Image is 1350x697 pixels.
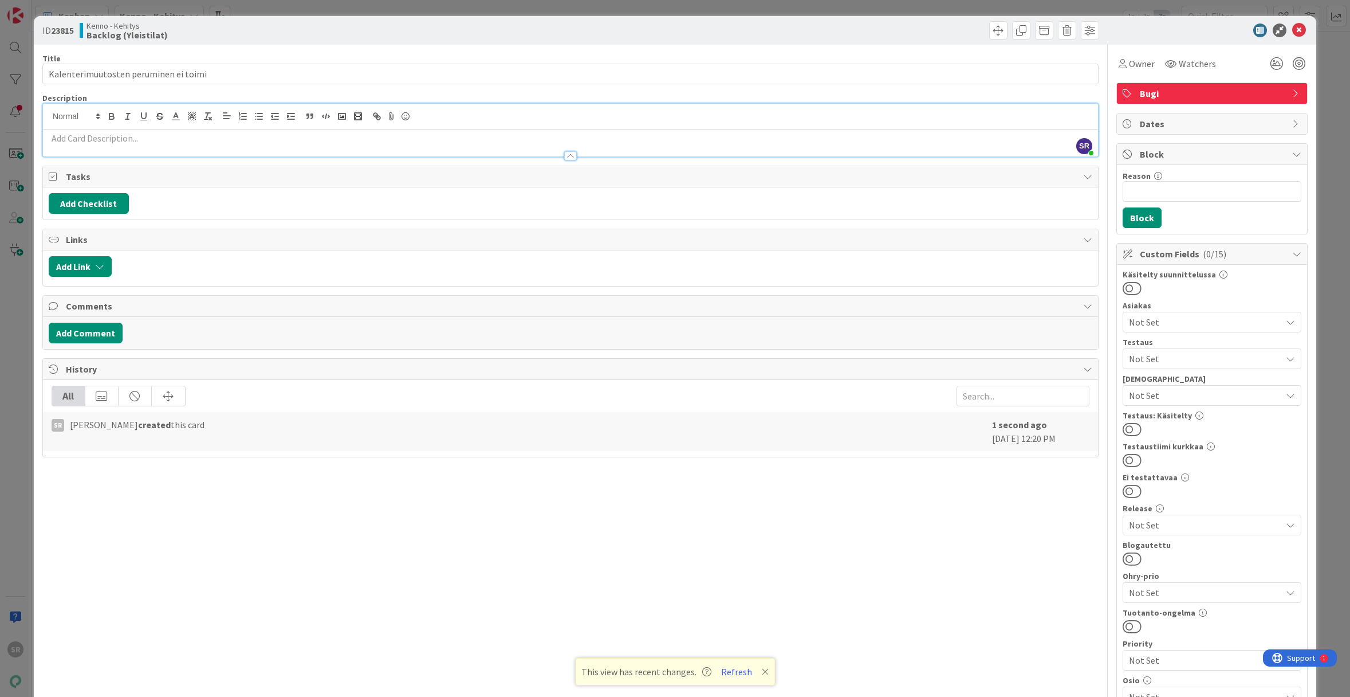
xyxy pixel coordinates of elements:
[1129,315,1281,329] span: Not Set
[52,386,85,406] div: All
[86,21,168,30] span: Kenno - Kehitys
[992,419,1047,430] b: 1 second ago
[1123,412,1301,420] div: Testaus: Käsitelty
[1123,640,1301,648] div: Priority
[1129,585,1276,601] span: Not Set
[992,418,1089,445] div: [DATE] 12:20 PM
[1123,504,1301,512] div: Release
[49,256,112,277] button: Add Link
[1123,271,1301,279] div: Käsitelty suunnittelussa
[1179,57,1216,71] span: Watchers
[1140,117,1286,131] span: Dates
[1123,473,1301,481] div: Ei testattavaa
[1129,389,1281,402] span: Not Set
[24,2,52,15] span: Support
[1123,207,1162,228] button: Block
[1203,248,1226,260] span: ( 0/15 )
[51,25,74,36] b: 23815
[70,418,204,432] span: [PERSON_NAME] this card
[1123,375,1301,383] div: [DEMOGRAPHIC_DATA]
[1129,57,1155,71] span: Owner
[60,5,62,14] div: 1
[49,323,123,343] button: Add Comment
[42,53,61,64] label: Title
[1123,301,1301,310] div: Asiakas
[49,193,129,214] button: Add Checklist
[1123,171,1151,181] label: Reason
[66,299,1077,313] span: Comments
[1123,676,1301,684] div: Osio
[138,419,171,430] b: created
[1140,147,1286,161] span: Block
[1123,609,1301,617] div: Tuotanto-ongelma
[42,24,74,37] span: ID
[1129,652,1276,668] span: Not Set
[42,64,1099,84] input: type card name here...
[86,30,168,40] b: Backlog (Yleistilat)
[957,386,1089,406] input: Search...
[1129,518,1281,532] span: Not Set
[1123,572,1301,580] div: Ohry-prio
[52,419,64,432] div: SR
[66,233,1077,246] span: Links
[1123,338,1301,346] div: Testaus
[1140,87,1286,100] span: Bugi
[42,93,87,103] span: Description
[1123,443,1301,451] div: Testaustiimi kurkkaa
[1123,541,1301,549] div: Blogautettu
[66,170,1077,183] span: Tasks
[1129,352,1281,366] span: Not Set
[1076,138,1092,154] span: SR
[1140,247,1286,261] span: Custom Fields
[717,664,756,679] button: Refresh
[581,665,711,679] span: This view has recent changes.
[66,362,1077,376] span: History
